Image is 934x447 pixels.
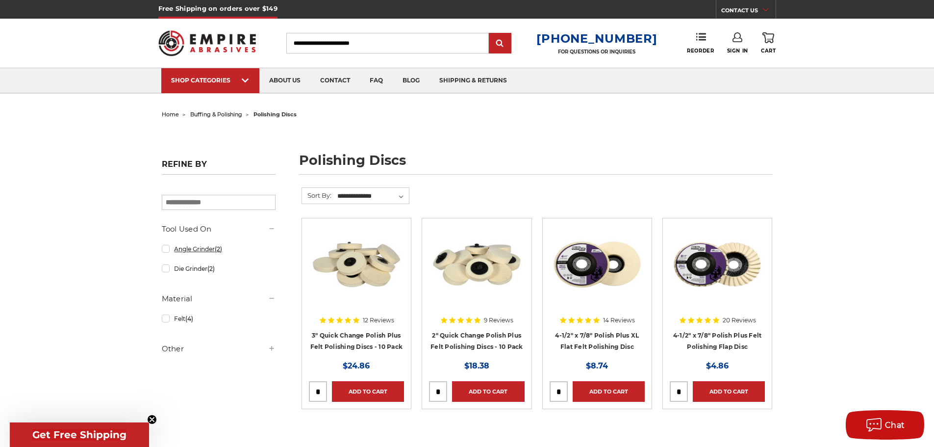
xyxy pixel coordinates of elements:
[171,77,250,84] div: SHOP CATEGORIES
[721,5,776,19] a: CONTACT US
[670,225,765,351] a: buffing and polishing felt flap disc
[670,225,765,304] img: buffing and polishing felt flap disc
[207,265,215,272] span: (2)
[885,421,905,430] span: Chat
[302,188,331,203] label: Sort By:
[727,48,748,54] span: Sign In
[550,225,645,351] a: 4.5 inch extra thick felt disc
[687,48,714,54] span: Reorder
[215,245,222,253] span: (2)
[158,24,256,62] img: Empire Abrasives
[310,68,360,93] a: contact
[309,225,404,351] a: 3 inch polishing felt roloc discs
[332,381,404,402] a: Add to Cart
[147,415,157,424] button: Close teaser
[393,68,429,93] a: blog
[429,225,524,304] img: 2" Roloc Polishing Felt Discs
[536,31,657,46] a: [PHONE_NUMBER]
[162,223,276,235] h5: Tool Used On
[846,410,924,440] button: Chat
[586,361,608,370] span: $8.74
[32,429,126,441] span: Get Free Shipping
[343,361,370,370] span: $24.86
[299,154,773,175] h1: polishing discs
[162,260,276,277] a: Die Grinder
[162,159,276,175] h5: Refine by
[536,49,657,55] p: FOR QUESTIONS OR INQUIRIES
[10,422,149,447] div: Get Free ShippingClose teaser
[162,111,179,118] a: home
[253,111,297,118] span: polishing discs
[162,310,276,327] a: Felt
[761,48,776,54] span: Cart
[452,381,524,402] a: Add to Cart
[190,111,242,118] a: buffing & polishing
[687,32,714,53] a: Reorder
[162,293,276,305] h5: Material
[162,343,276,355] h5: Other
[360,68,393,93] a: faq
[693,381,765,402] a: Add to Cart
[309,225,404,304] img: 3 inch polishing felt roloc discs
[162,240,276,258] a: Angle Grinder
[761,32,776,54] a: Cart
[573,381,645,402] a: Add to Cart
[336,189,409,204] select: Sort By:
[429,68,517,93] a: shipping & returns
[185,315,193,322] span: (4)
[464,361,489,370] span: $18.38
[259,68,310,93] a: about us
[706,361,729,370] span: $4.86
[429,225,524,351] a: 2" Roloc Polishing Felt Discs
[550,225,645,304] img: 4.5 inch extra thick felt disc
